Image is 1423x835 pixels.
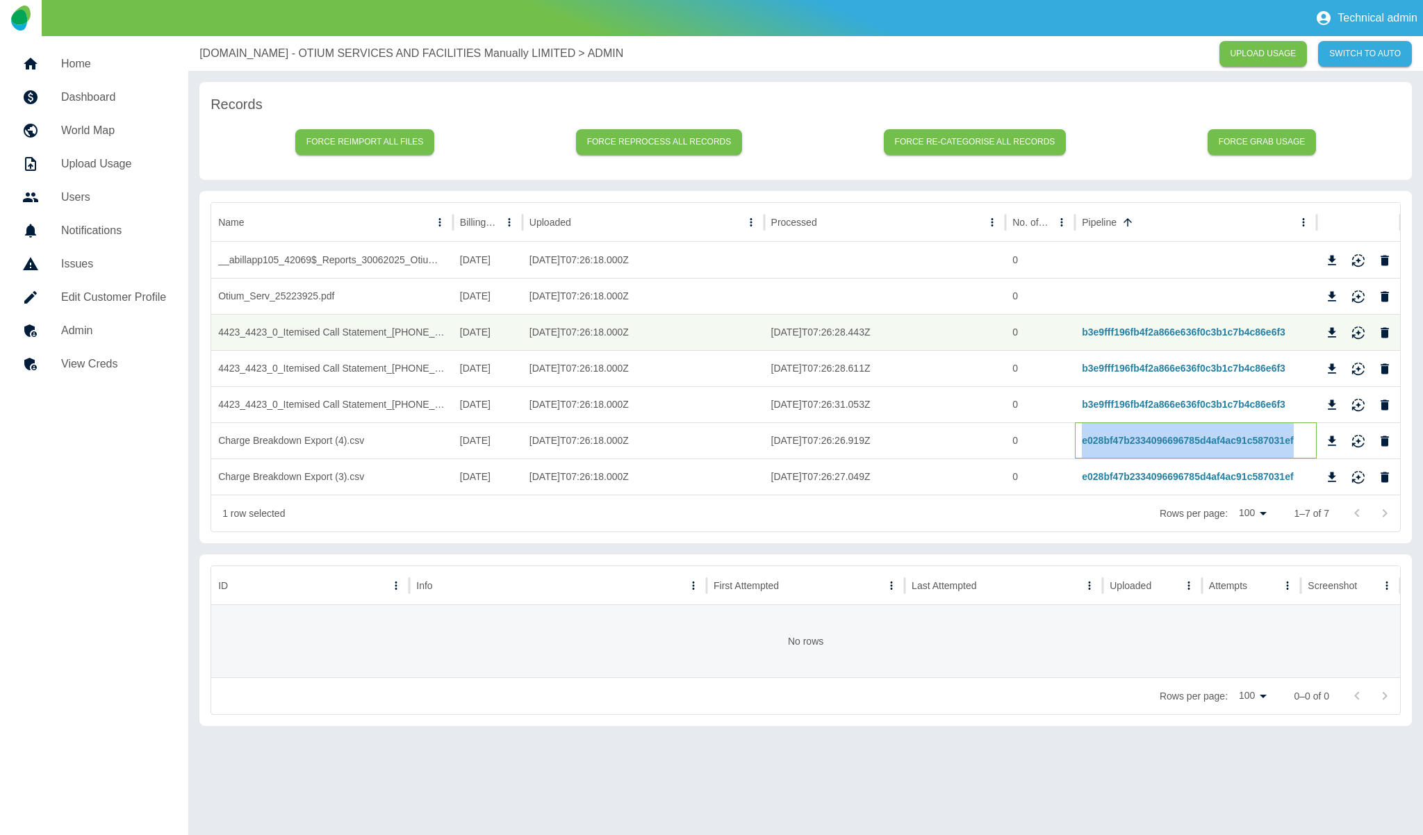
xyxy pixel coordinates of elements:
[218,217,244,228] div: Name
[211,242,453,278] div: __abillapp105_42069$_Reports_30062025_Otium_Serv_Reports_25259698.pdf
[430,213,450,232] button: Name column menu
[1208,129,1317,155] button: Force grab usage
[912,580,976,591] div: Last Attempted
[1374,467,1395,488] button: Delete
[453,314,523,350] div: 30/07/2025
[453,242,523,278] div: 17/07/2025
[1374,358,1395,379] button: Delete
[1209,580,1247,591] div: Attempts
[11,281,177,314] a: Edit Customer Profile
[1052,213,1071,232] button: No. of rows column menu
[61,256,166,272] h5: Issues
[588,45,624,62] a: ADMIN
[211,422,453,458] div: Charge Breakdown Export (4).csv
[453,422,523,458] div: 01/06/2025
[1219,41,1308,67] a: UPLOAD USAGE
[1374,250,1395,271] button: Delete
[529,217,571,228] div: Uploaded
[11,314,177,347] a: Admin
[1233,686,1272,706] div: 100
[1179,576,1199,595] button: Uploaded column menu
[1322,395,1342,415] button: Download
[1082,399,1285,410] a: b3e9fff196fb4f2a866e636f0c3b1c7b4c86e6f3
[1348,467,1369,488] button: Reimport
[1005,278,1075,314] div: 0
[1110,580,1151,591] div: Uploaded
[764,386,1006,422] div: 2025-09-28T07:26:31.053Z
[764,314,1006,350] div: 2025-09-28T07:26:28.443Z
[1082,326,1285,338] a: b3e9fff196fb4f2a866e636f0c3b1c7b4c86e6f3
[1348,431,1369,452] button: Reimport
[61,56,166,72] h5: Home
[211,278,453,314] div: Otium_Serv_25223925.pdf
[764,350,1006,386] div: 2025-09-28T07:26:28.611Z
[11,347,177,381] a: View Creds
[1082,471,1293,482] a: e028bf47b2334096696785d4af4ac91c587031ef
[453,350,523,386] div: 30/07/2025
[523,314,764,350] div: 2025-09-28T07:26:18.000Z
[523,278,764,314] div: 2025-09-28T07:26:18.000Z
[1082,217,1117,228] div: Pipeline
[714,580,779,591] div: First Attempted
[11,214,177,247] a: Notifications
[1160,689,1228,703] p: Rows per page:
[1348,250,1369,271] button: Reimport
[523,458,764,495] div: 2025-09-28T07:26:18.000Z
[61,189,166,206] h5: Users
[61,222,166,239] h5: Notifications
[211,314,453,350] div: 4423_4423_0_Itemised Call Statement_25246066.csv
[884,129,1067,155] button: Force re-categorise all records
[1082,363,1285,374] a: b3e9fff196fb4f2a866e636f0c3b1c7b4c86e6f3
[416,580,432,591] div: Info
[1012,217,1051,228] div: No. of rows
[1322,322,1342,343] button: Download
[218,580,228,591] div: ID
[1005,314,1075,350] div: 0
[764,422,1006,458] div: 2025-09-28T07:26:26.919Z
[453,458,523,495] div: 01/05/2025
[1348,286,1369,307] button: Reimport
[523,350,764,386] div: 2025-09-28T07:26:18.000Z
[295,129,435,155] button: Force reimport all files
[500,213,519,232] button: Billing Date column menu
[1308,580,1357,591] div: Screenshot
[1082,435,1293,446] a: e028bf47b2334096696785d4af4ac91c587031ef
[1322,467,1342,488] button: Download
[1294,213,1313,232] button: Pipeline column menu
[1080,576,1099,595] button: Last Attempted column menu
[1322,250,1342,271] button: Download
[576,129,743,155] button: Force reprocess all records
[1322,358,1342,379] button: Download
[982,213,1002,232] button: Processed column menu
[211,605,1400,677] div: No rows
[1310,4,1423,32] button: Technical admin
[1374,431,1395,452] button: Delete
[523,242,764,278] div: 2025-09-28T07:26:18.000Z
[684,576,703,595] button: Info column menu
[1005,422,1075,458] div: 0
[1322,431,1342,452] button: Download
[1374,322,1395,343] button: Delete
[1294,689,1329,703] p: 0–0 of 0
[11,47,177,81] a: Home
[11,147,177,181] a: Upload Usage
[453,278,523,314] div: 01/05/2025
[1348,358,1369,379] button: Reimport
[61,89,166,106] h5: Dashboard
[1005,458,1075,495] div: 0
[578,45,584,62] p: >
[741,213,761,232] button: Uploaded column menu
[11,81,177,114] a: Dashboard
[211,386,453,422] div: 4423_4423_0_Itemised Call Statement_25229786.csv
[764,458,1006,495] div: 2025-09-28T07:26:27.049Z
[222,506,285,520] div: 1 row selected
[11,247,177,281] a: Issues
[882,576,901,595] button: First Attempted column menu
[1348,395,1369,415] button: Reimport
[211,458,453,495] div: Charge Breakdown Export (3).csv
[199,45,575,62] a: [DOMAIN_NAME] - OTIUM SERVICES AND FACILITIES Manually LIMITED
[523,386,764,422] div: 2025-09-28T07:26:18.000Z
[1374,395,1395,415] button: Delete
